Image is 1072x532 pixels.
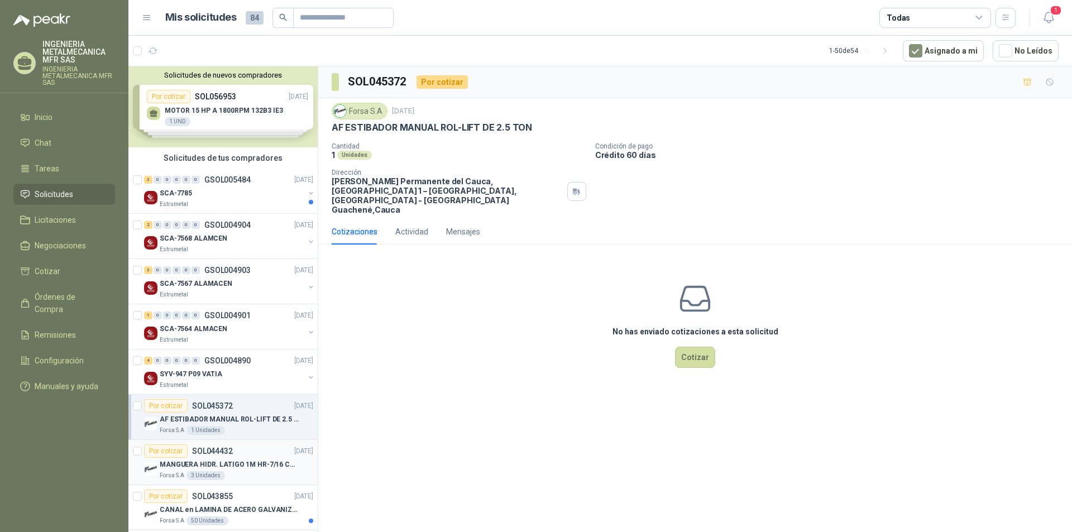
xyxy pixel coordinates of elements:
[163,221,171,229] div: 0
[192,266,200,274] div: 0
[144,218,315,254] a: 2 0 0 0 0 0 GSOL004904[DATE] Company LogoSCA-7568 ALAMCENEstrumetal
[144,173,315,209] a: 3 0 0 0 0 0 GSOL005484[DATE] Company LogoSCA-7785Estrumetal
[35,329,76,341] span: Remisiones
[35,354,84,367] span: Configuración
[160,516,184,525] p: Forsa S.A
[13,184,115,205] a: Solicitudes
[182,221,190,229] div: 0
[204,221,251,229] p: GSOL004904
[35,162,59,175] span: Tareas
[133,71,313,79] button: Solicitudes de nuevos compradores
[144,507,157,521] img: Company Logo
[204,266,251,274] p: GSOL004903
[334,105,346,117] img: Company Logo
[35,111,52,123] span: Inicio
[204,176,251,184] p: GSOL005484
[13,376,115,397] a: Manuales y ayuda
[348,73,408,90] h3: SOL045372
[13,107,115,128] a: Inicio
[332,122,532,133] p: AF ESTIBADOR MANUAL ROL-LIFT DE 2.5 TON
[186,471,225,480] div: 3 Unidades
[154,266,162,274] div: 0
[144,309,315,344] a: 1 0 0 0 0 0 GSOL004901[DATE] Company LogoSCA-7564 ALMACENEstrumetal
[192,357,200,365] div: 0
[182,357,190,365] div: 0
[128,147,318,169] div: Solicitudes de tus compradores
[829,42,894,60] div: 1 - 50 de 54
[173,221,181,229] div: 0
[163,176,171,184] div: 0
[294,446,313,457] p: [DATE]
[128,485,318,530] a: Por cotizarSOL043855[DATE] Company LogoCANAL en LAMINA DE ACERO GALVANIZADO CALI. 18 1220 X 2240F...
[144,281,157,295] img: Company Logo
[128,66,318,147] div: Solicitudes de nuevos compradoresPor cotizarSOL056953[DATE] MOTOR 15 HP A 1800RPM 132B3 IE31 UNDP...
[332,176,563,214] p: [PERSON_NAME] Permanente del Cauca, [GEOGRAPHIC_DATA] 1 – [GEOGRAPHIC_DATA], [GEOGRAPHIC_DATA] - ...
[294,265,313,276] p: [DATE]
[182,311,190,319] div: 0
[160,279,232,289] p: SCA-7567 ALAMACEN
[144,357,152,365] div: 4
[1038,8,1059,28] button: 1
[337,151,372,160] div: Unidades
[192,176,200,184] div: 0
[279,13,287,21] span: search
[160,414,299,425] p: AF ESTIBADOR MANUAL ROL-LIFT DE 2.5 TON
[35,137,51,149] span: Chat
[294,491,313,502] p: [DATE]
[35,291,104,315] span: Órdenes de Compra
[612,325,778,338] h3: No has enviado cotizaciones a esta solicitud
[192,447,233,455] p: SOL044432
[294,401,313,411] p: [DATE]
[160,188,192,199] p: SCA-7785
[42,40,115,64] p: INGENIERIA METALMECANICA MFR SAS
[160,381,188,390] p: Estrumetal
[160,290,188,299] p: Estrumetal
[332,142,586,150] p: Cantidad
[332,103,387,119] div: Forsa S.A
[165,9,237,26] h1: Mis solicitudes
[35,265,60,277] span: Cotizar
[160,233,227,244] p: SCA-7568 ALAMCEN
[192,311,200,319] div: 0
[144,399,188,413] div: Por cotizar
[163,311,171,319] div: 0
[13,261,115,282] a: Cotizar
[204,357,251,365] p: GSOL004890
[144,490,188,503] div: Por cotizar
[294,310,313,321] p: [DATE]
[160,369,222,380] p: SYV-947 P09 VATIA
[392,106,414,117] p: [DATE]
[128,440,318,485] a: Por cotizarSOL044432[DATE] Company LogoMANGUERA HIDR. LATIGO 1M HR-7/16 COPAS 1Forsa S.A3 Unidades
[160,426,184,435] p: Forsa S.A
[395,226,428,238] div: Actividad
[182,176,190,184] div: 0
[35,214,76,226] span: Licitaciones
[173,176,181,184] div: 0
[144,417,157,430] img: Company Logo
[332,150,335,160] p: 1
[13,286,115,320] a: Órdenes de Compra
[144,444,188,458] div: Por cotizar
[192,221,200,229] div: 0
[144,311,152,319] div: 1
[154,357,162,365] div: 0
[163,357,171,365] div: 0
[35,239,86,252] span: Negociaciones
[993,40,1059,61] button: No Leídos
[144,354,315,390] a: 4 0 0 0 0 0 GSOL004890[DATE] Company LogoSYV-947 P09 VATIAEstrumetal
[154,221,162,229] div: 0
[128,395,318,440] a: Por cotizarSOL045372[DATE] Company LogoAF ESTIBADOR MANUAL ROL-LIFT DE 2.5 TONForsa S.A1 Unidades
[332,169,563,176] p: Dirección
[163,266,171,274] div: 0
[144,221,152,229] div: 2
[595,150,1068,160] p: Crédito 60 días
[417,75,468,89] div: Por cotizar
[144,191,157,204] img: Company Logo
[35,188,73,200] span: Solicitudes
[13,209,115,231] a: Licitaciones
[35,380,98,392] span: Manuales y ayuda
[446,226,480,238] div: Mensajes
[154,176,162,184] div: 0
[903,40,984,61] button: Asignado a mi
[144,372,157,385] img: Company Logo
